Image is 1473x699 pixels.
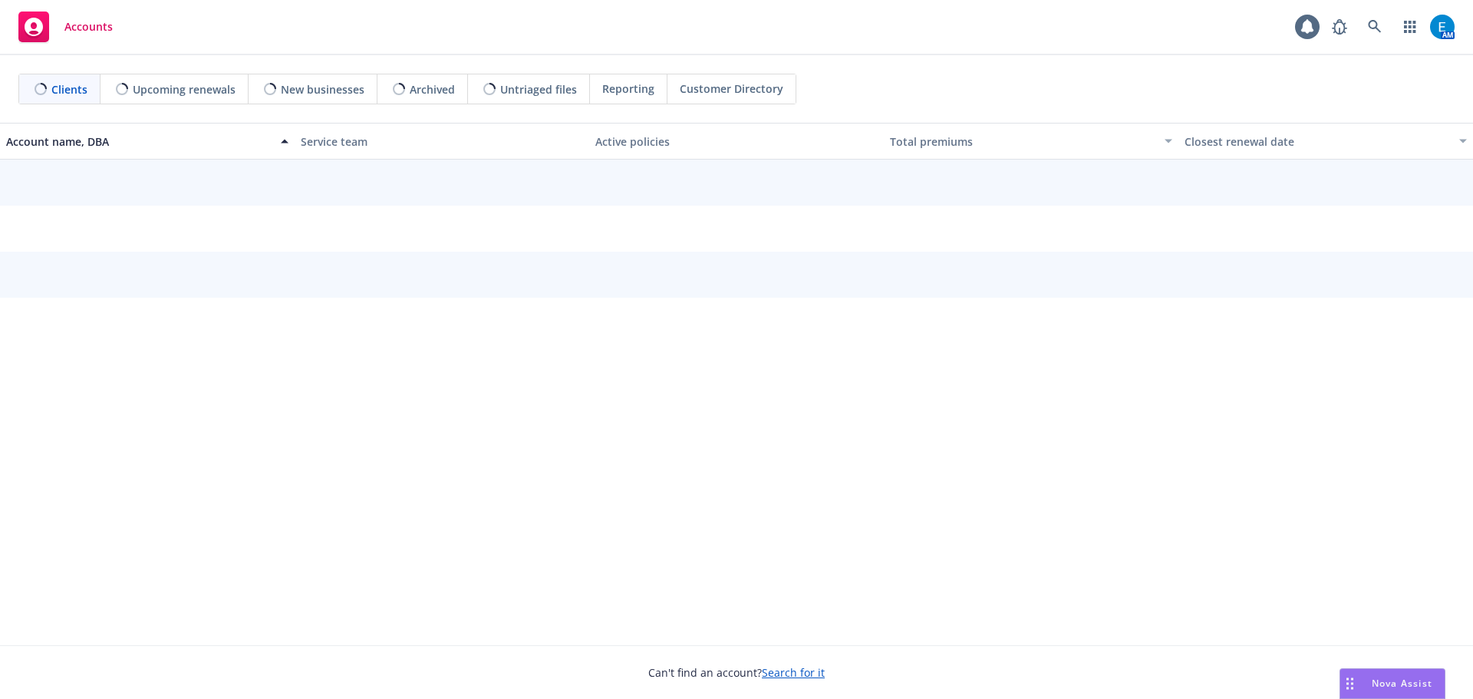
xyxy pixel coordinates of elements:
button: Active policies [589,123,884,160]
div: Active policies [595,134,878,150]
div: Drag to move [1340,669,1359,698]
span: Reporting [602,81,654,97]
span: New businesses [281,81,364,97]
a: Accounts [12,5,119,48]
a: Report a Bug [1324,12,1355,42]
div: Total premiums [890,134,1155,150]
button: Total premiums [884,123,1178,160]
div: Account name, DBA [6,134,272,150]
div: Service team [301,134,583,150]
span: Clients [51,81,87,97]
button: Service team [295,123,589,160]
button: Closest renewal date [1178,123,1473,160]
span: Customer Directory [680,81,783,97]
a: Search [1359,12,1390,42]
span: Archived [410,81,455,97]
span: Untriaged files [500,81,577,97]
span: Upcoming renewals [133,81,236,97]
span: Can't find an account? [648,664,825,681]
span: Nova Assist [1372,677,1432,690]
button: Nova Assist [1340,668,1445,699]
a: Search for it [762,665,825,680]
div: Closest renewal date [1185,134,1450,150]
img: photo [1430,15,1455,39]
a: Switch app [1395,12,1425,42]
span: Accounts [64,21,113,33]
